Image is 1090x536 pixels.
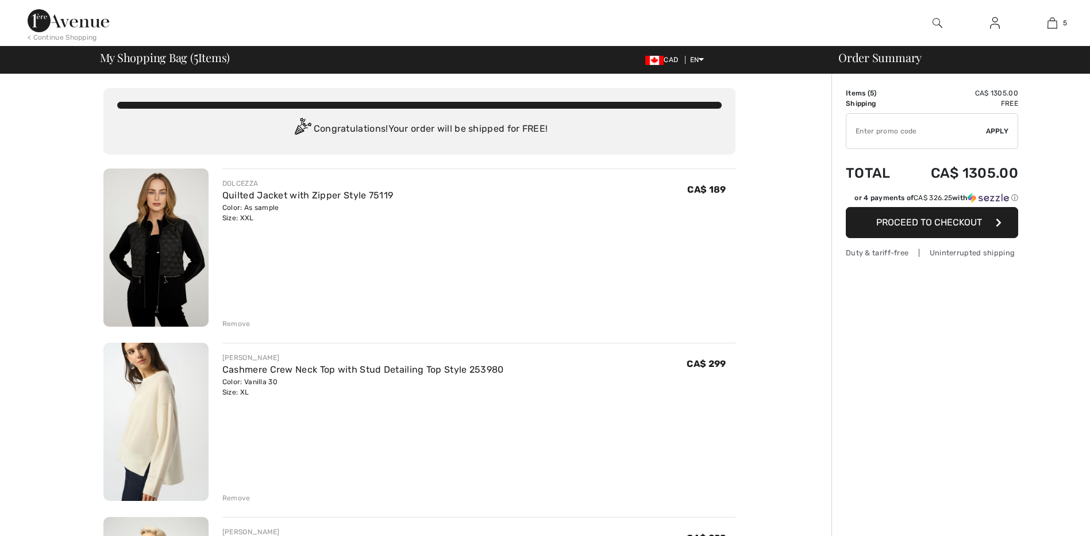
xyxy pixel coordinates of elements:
[222,353,504,363] div: [PERSON_NAME]
[103,169,209,327] img: Quilted Jacket with Zipper Style 75119
[846,207,1018,238] button: Proceed to Checkout
[117,118,722,141] div: Congratulations! Your order will be shipped for FREE!
[103,343,209,501] img: Cashmere Crew Neck Top with Stud Detailing Top Style 253980
[645,56,664,65] img: Canadian Dollar
[846,114,986,148] input: Promo code
[194,49,198,64] span: 5
[222,178,393,189] div: DOLCEZZA
[291,118,314,141] img: Congratulation2.svg
[904,154,1018,193] td: CA$ 1305.00
[1063,18,1067,28] span: 5
[990,16,1000,30] img: My Info
[854,193,1018,203] div: or 4 payments of with
[100,52,230,63] span: My Shopping Bag ( Items)
[28,9,109,32] img: 1ère Avenue
[846,154,904,193] td: Total
[904,98,1018,109] td: Free
[914,194,952,202] span: CA$ 326.25
[846,98,904,109] td: Shipping
[1047,16,1057,30] img: My Bag
[222,190,393,201] a: Quilted Jacket with Zipper Style 75119
[645,56,683,64] span: CAD
[28,32,97,43] div: < Continue Shopping
[846,88,904,98] td: Items ( )
[222,377,504,397] div: Color: Vanilla 30 Size: XL
[687,184,726,195] span: CA$ 189
[222,319,251,329] div: Remove
[1024,16,1080,30] a: 5
[876,217,982,228] span: Proceed to Checkout
[690,56,704,64] span: EN
[986,126,1009,136] span: Apply
[222,202,393,223] div: Color: As sample Size: XXL
[846,247,1018,258] div: Duty & tariff-free | Uninterrupted shipping
[968,193,1009,203] img: Sezzle
[825,52,1083,63] div: Order Summary
[933,16,942,30] img: search the website
[687,358,726,369] span: CA$ 299
[846,193,1018,207] div: or 4 payments ofCA$ 326.25withSezzle Click to learn more about Sezzle
[981,16,1009,30] a: Sign In
[222,364,504,375] a: Cashmere Crew Neck Top with Stud Detailing Top Style 253980
[870,89,874,97] span: 5
[904,88,1018,98] td: CA$ 1305.00
[222,493,251,503] div: Remove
